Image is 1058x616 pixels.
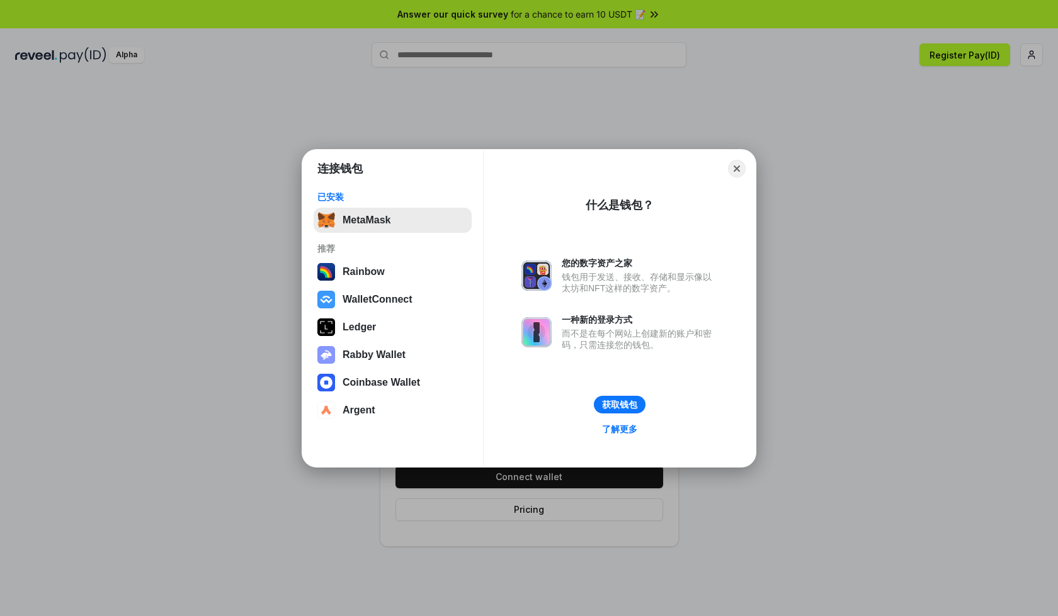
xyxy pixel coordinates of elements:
[343,215,390,226] div: MetaMask
[562,328,718,350] div: 而不是在每个网站上创建新的账户和密码，只需连接您的钱包。
[314,370,472,395] button: Coinbase Wallet
[343,322,376,333] div: Ledger
[314,342,472,367] button: Rabby Wallet
[602,423,637,435] div: 了解更多
[602,399,637,410] div: 获取钱包
[317,374,335,391] img: svg+xml,%3Csvg%20width%3D%2228%22%20height%3D%2228%22%20viewBox%3D%220%200%2028%2028%22%20fill%3D...
[343,349,406,361] div: Rabby Wallet
[317,318,335,336] img: svg+xml,%3Csvg%20xmlns%3D%22http%3A%2F%2Fwww.w3.org%2F2000%2Fsvg%22%20width%3D%2228%22%20height%3...
[562,271,718,294] div: 钱包用于发送、接收、存储和显示像以太坊和NFT这样的数字资产。
[314,287,472,312] button: WalletConnect
[343,377,420,388] div: Coinbase Wallet
[317,263,335,281] img: svg+xml,%3Csvg%20width%3D%22120%22%20height%3D%22120%22%20viewBox%3D%220%200%20120%20120%22%20fil...
[562,314,718,325] div: 一种新的登录方式
[314,208,472,233] button: MetaMask
[317,401,335,419] img: svg+xml,%3Csvg%20width%3D%2228%22%20height%3D%2228%22%20viewBox%3D%220%200%2028%2028%22%20fill%3D...
[728,160,746,177] button: Close
[521,260,552,291] img: svg+xml,%3Csvg%20xmlns%3D%22http%3A%2F%2Fwww.w3.org%2F2000%2Fsvg%22%20fill%3D%22none%22%20viewBox...
[317,243,468,254] div: 推荐
[317,161,363,176] h1: 连接钱包
[317,291,335,308] img: svg+xml,%3Csvg%20width%3D%2228%22%20height%3D%2228%22%20viewBox%3D%220%200%2028%2028%22%20fill%3D...
[314,315,472,340] button: Ledger
[317,191,468,203] div: 已安装
[521,317,552,347] img: svg+xml,%3Csvg%20xmlns%3D%22http%3A%2F%2Fwww.w3.org%2F2000%2Fsvg%22%20fill%3D%22none%22%20viewBox...
[314,398,472,423] button: Argent
[314,259,472,284] button: Rainbow
[343,294,412,305] div: WalletConnect
[562,257,718,269] div: 您的数字资产之家
[586,198,654,213] div: 什么是钱包？
[594,421,645,437] a: 了解更多
[317,346,335,364] img: svg+xml,%3Csvg%20xmlns%3D%22http%3A%2F%2Fwww.w3.org%2F2000%2Fsvg%22%20fill%3D%22none%22%20viewBox...
[317,211,335,229] img: svg+xml,%3Csvg%20fill%3D%22none%22%20height%3D%2233%22%20viewBox%3D%220%200%2035%2033%22%20width%...
[343,266,385,277] div: Rainbow
[343,405,375,416] div: Argent
[594,396,646,413] button: 获取钱包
